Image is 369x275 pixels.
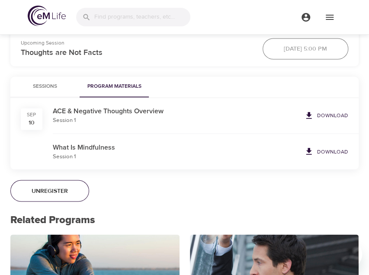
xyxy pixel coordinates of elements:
[53,116,301,125] p: Session 1
[28,6,66,26] img: logo
[294,5,318,29] button: menu
[53,142,301,152] p: What Is Mindfulness
[317,112,348,119] p: Download
[317,147,348,155] p: Download
[27,111,36,118] div: Sep
[334,240,362,268] iframe: Button to launch messaging window
[10,180,89,201] button: Unregister
[85,82,144,91] span: Program Materials
[29,118,35,127] div: 10
[10,212,359,227] p: Related Programs
[53,152,301,161] p: Session 1
[94,8,190,26] input: Find programs, teachers, etc...
[301,144,352,159] a: Download
[318,5,341,29] button: menu
[21,39,252,47] p: Upcoming Session
[32,185,68,196] span: Unregister
[21,47,252,58] p: Thoughts are Not Facts
[53,106,301,116] p: ACE & Negative Thoughts Overview
[301,108,352,123] a: Download
[16,82,74,91] span: Sessions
